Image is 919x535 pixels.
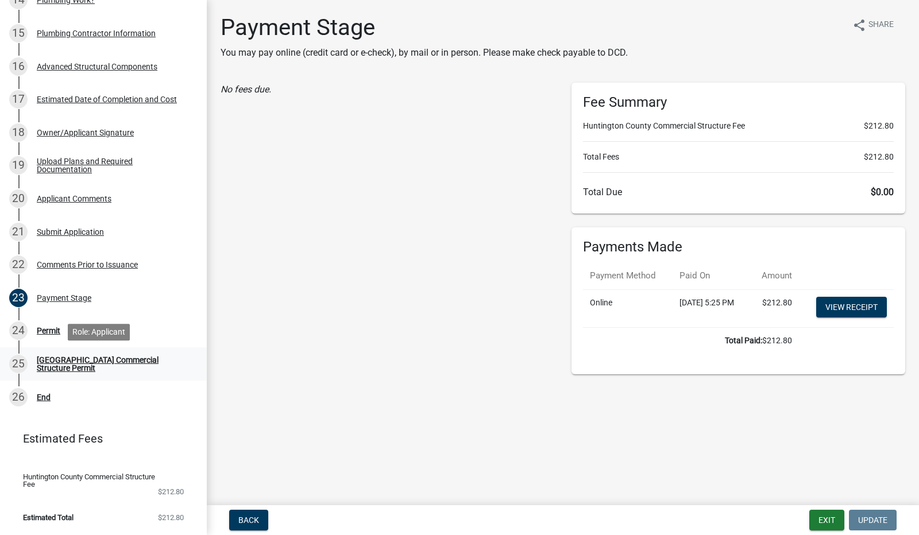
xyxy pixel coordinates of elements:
[583,120,894,132] li: Huntington County Commercial Structure Fee
[37,95,177,103] div: Estimated Date of Completion and Cost
[37,327,60,335] div: Permit
[750,262,799,289] th: Amount
[583,187,894,197] h6: Total Due
[37,393,51,401] div: End
[9,223,28,241] div: 21
[868,18,894,32] span: Share
[9,388,28,406] div: 26
[858,515,887,525] span: Update
[583,327,799,354] td: $212.80
[37,195,111,203] div: Applicant Comments
[37,129,134,137] div: Owner/Applicant Signature
[158,514,184,521] span: $212.80
[9,255,28,274] div: 22
[221,84,271,95] i: No fees due.
[68,324,130,340] div: Role: Applicant
[843,14,903,36] button: shareShare
[673,262,750,289] th: Paid On
[816,297,887,317] a: View receipt
[583,239,894,255] h6: Payments Made
[23,514,74,521] span: Estimated Total
[229,510,268,530] button: Back
[9,189,28,208] div: 20
[37,157,188,173] div: Upload Plans and Required Documentation
[9,156,28,175] div: 19
[9,123,28,142] div: 18
[583,94,894,111] h6: Fee Summary
[9,321,28,340] div: 24
[852,18,866,32] i: share
[9,24,28,42] div: 15
[37,261,138,269] div: Comments Prior to Issuance
[221,14,628,41] h1: Payment Stage
[750,289,799,327] td: $212.80
[9,289,28,307] div: 23
[809,510,844,530] button: Exit
[23,473,165,488] span: Huntington County Commercial Structure Fee
[238,515,259,525] span: Back
[864,151,894,163] span: $212.80
[37,228,104,236] div: Submit Application
[37,294,91,302] div: Payment Stage
[37,63,157,71] div: Advanced Structural Components
[37,29,156,37] div: Plumbing Contractor Information
[871,187,894,197] span: $0.00
[37,356,188,372] div: [GEOGRAPHIC_DATA] Commercial Structure Permit
[158,488,184,495] span: $212.80
[583,289,673,327] td: Online
[849,510,897,530] button: Update
[221,46,628,60] p: You may pay online (credit card or e-check), by mail or in person. Please make check payable to DCD.
[864,120,894,132] span: $212.80
[583,262,673,289] th: Payment Method
[725,336,762,345] b: Total Paid:
[583,151,894,163] li: Total Fees
[9,57,28,76] div: 16
[673,289,750,327] td: [DATE] 5:25 PM
[9,90,28,108] div: 17
[9,427,188,450] a: Estimated Fees
[9,355,28,373] div: 25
